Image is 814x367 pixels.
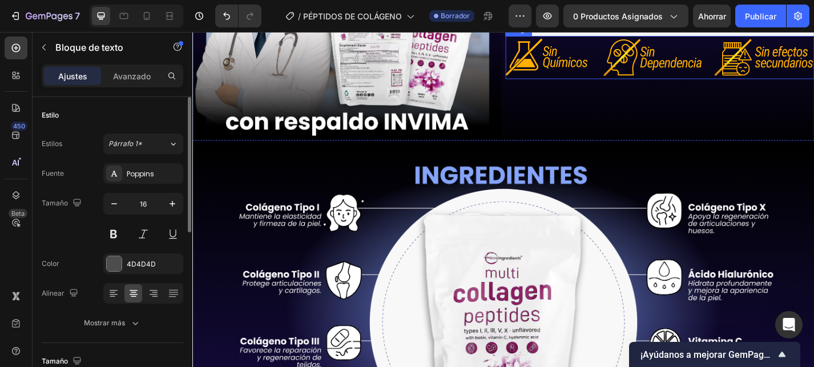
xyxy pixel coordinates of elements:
[55,42,123,53] font: Bloque de texto
[42,259,59,268] font: Color
[42,313,183,333] button: Mostrar más
[127,169,154,179] font: Poppins
[640,348,789,361] button: Mostrar encuesta - ¡Ayúdanos a mejorar GemPages!
[42,199,68,207] font: Tamaño
[215,5,261,27] div: Deshacer/Rehacer
[563,5,688,27] button: 0 productos asignados
[55,41,152,54] p: Bloque de texto
[11,209,25,217] font: Beta
[42,289,65,297] font: Alinear
[298,11,301,21] font: /
[127,260,156,268] font: 4D4D4D
[573,11,663,21] font: 0 productos asignados
[42,139,62,148] font: Estilos
[42,169,64,178] font: Fuente
[192,32,814,367] iframe: Área de diseño
[303,11,402,21] font: PÉPTIDOS DE COLÁGENO
[441,11,470,20] font: Borrador
[735,5,786,27] button: Publicar
[345,5,685,52] img: 3.avif
[5,5,85,27] button: 7
[42,357,68,365] font: Tamaño
[84,318,125,327] font: Mostrar más
[113,71,151,81] font: Avanzado
[42,111,59,119] font: Estilo
[693,5,731,27] button: Ahorrar
[745,11,776,21] font: Publicar
[698,11,726,21] font: Ahorrar
[640,349,776,360] font: ¡Ayúdanos a mejorar GemPages!
[775,311,803,338] div: Abrir Intercom Messenger
[58,71,87,81] font: Ajustes
[103,134,183,154] button: Párrafo 1*
[108,139,142,148] font: Párrafo 1*
[75,10,80,22] font: 7
[13,122,25,130] font: 450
